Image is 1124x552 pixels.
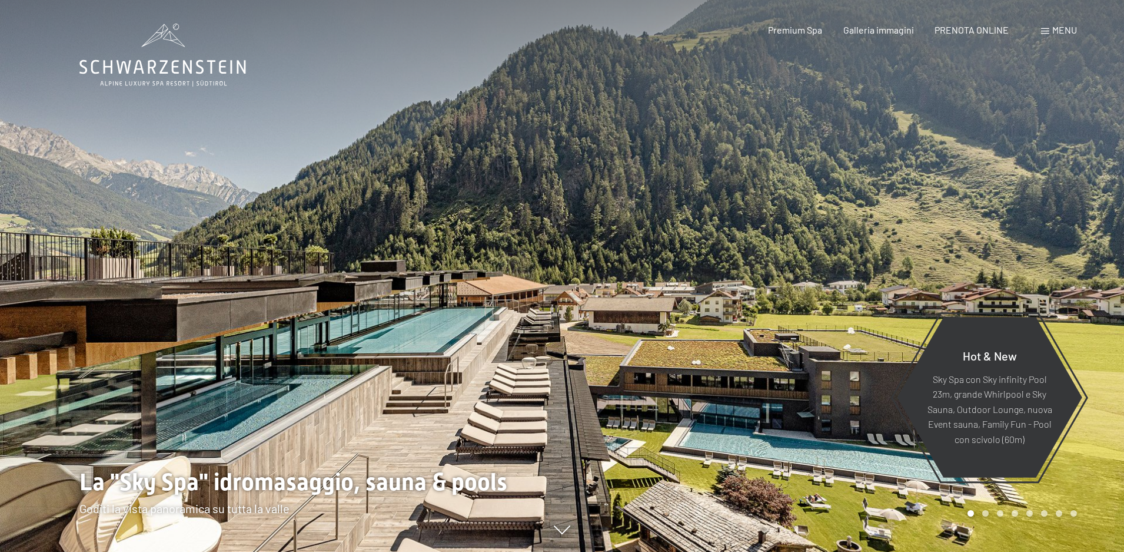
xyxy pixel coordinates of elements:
div: Carousel Page 8 [1070,510,1077,517]
a: Galleria immagini [843,24,914,35]
div: Carousel Page 6 [1041,510,1047,517]
div: Carousel Page 5 [1026,510,1033,517]
span: Menu [1052,24,1077,35]
div: Carousel Pagination [963,510,1077,517]
a: Premium Spa [768,24,822,35]
div: Carousel Page 7 [1056,510,1062,517]
div: Carousel Page 3 [997,510,1003,517]
p: Sky Spa con Sky infinity Pool 23m, grande Whirlpool e Sky Sauna, Outdoor Lounge, nuova Event saun... [926,371,1053,447]
div: Carousel Page 2 [982,510,989,517]
a: PRENOTA ONLINE [935,24,1009,35]
div: Carousel Page 4 [1012,510,1018,517]
div: Carousel Page 1 (Current Slide) [967,510,974,517]
a: Hot & New Sky Spa con Sky infinity Pool 23m, grande Whirlpool e Sky Sauna, Outdoor Lounge, nuova ... [896,316,1083,478]
span: Hot & New [963,348,1017,362]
